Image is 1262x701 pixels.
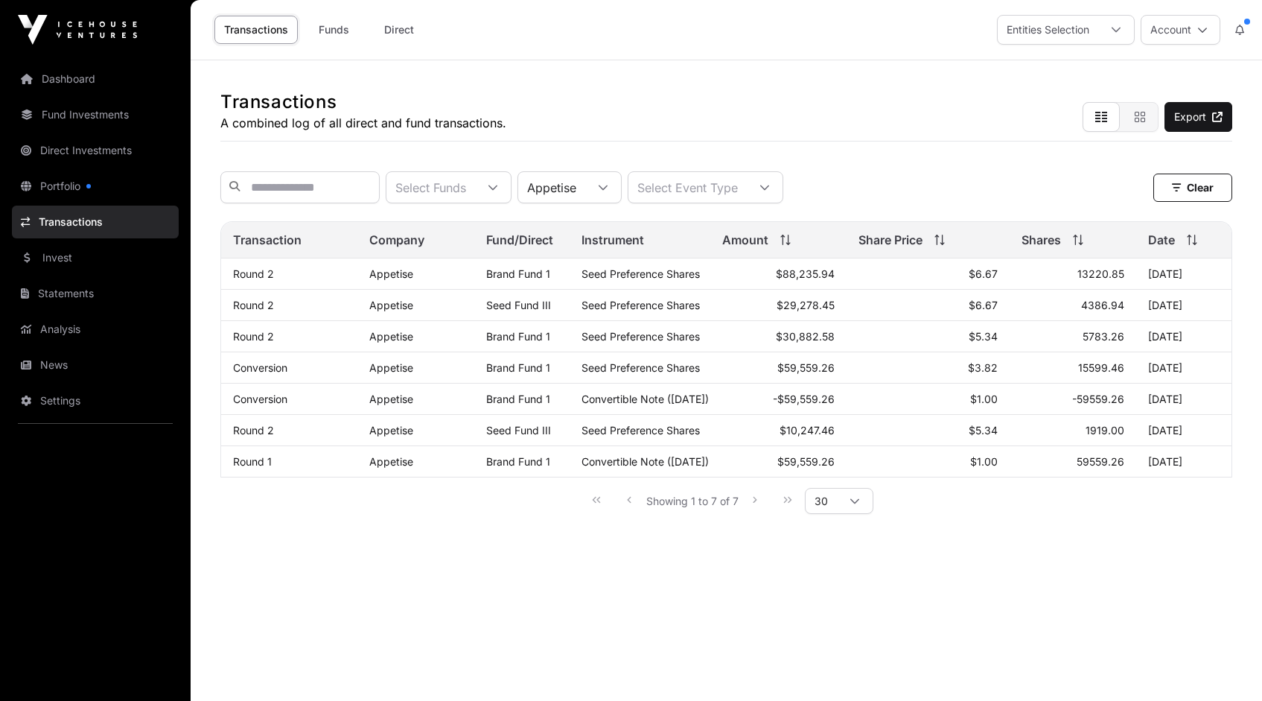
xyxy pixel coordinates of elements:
a: Appetise [369,393,413,405]
td: $59,559.26 [710,352,847,384]
a: Round 2 [233,299,274,311]
button: Account [1141,15,1220,45]
a: Export [1164,102,1232,132]
div: Select Funds [386,172,475,203]
a: Brand Fund 1 [486,330,550,343]
td: [DATE] [1136,446,1231,478]
span: Convertible Note ([DATE]) [581,455,709,468]
span: Seed Preference Shares [581,330,700,343]
a: Portfolio [12,170,179,203]
span: Instrument [581,231,644,249]
img: Icehouse Ventures Logo [18,15,137,45]
a: Conversion [233,361,287,374]
span: 4386.94 [1081,299,1124,311]
span: $5.34 [969,424,998,437]
iframe: Chat Widget [1188,629,1262,701]
span: Seed Preference Shares [581,361,700,374]
a: Direct Investments [12,134,179,167]
span: $6.67 [969,299,998,311]
a: Brand Fund 1 [486,393,550,405]
div: Select Event Type [628,172,747,203]
span: $1.00 [970,393,998,405]
td: [DATE] [1136,258,1231,290]
a: Round 2 [233,267,274,280]
a: Transactions [214,16,298,44]
a: Seed Fund III [486,424,551,437]
a: Fund Investments [12,98,179,131]
span: Showing 1 to 7 of 7 [646,495,739,507]
span: -59559.26 [1072,393,1124,405]
a: Direct [369,16,429,44]
a: Appetise [369,455,413,468]
td: [DATE] [1136,290,1231,321]
td: $59,559.26 [710,446,847,478]
span: Company [369,231,424,249]
a: Dashboard [12,63,179,95]
a: Brand Fund 1 [486,267,550,280]
td: $29,278.45 [710,290,847,321]
a: Round 1 [233,455,272,468]
span: Date [1148,231,1175,249]
td: [DATE] [1136,384,1231,415]
td: $10,247.46 [710,415,847,446]
a: Transactions [12,206,179,238]
a: Conversion [233,393,287,405]
a: Appetise [369,361,413,374]
p: A combined log of all direct and fund transactions. [220,114,506,132]
span: Seed Preference Shares [581,424,700,437]
td: $30,882.58 [710,321,847,352]
a: News [12,349,179,381]
span: 5783.26 [1083,330,1124,343]
a: Round 2 [233,330,274,343]
a: Analysis [12,313,179,346]
a: Round 2 [233,424,274,437]
span: 15599.46 [1078,361,1124,374]
span: 1919.00 [1086,424,1124,437]
td: [DATE] [1136,415,1231,446]
button: Clear [1153,174,1232,202]
td: $88,235.94 [710,258,847,290]
h1: Transactions [220,90,506,114]
a: Appetise [369,299,413,311]
td: [DATE] [1136,352,1231,384]
a: Brand Fund 1 [486,361,550,374]
span: $5.34 [969,330,998,343]
a: Settings [12,384,179,417]
span: 13220.85 [1077,267,1124,280]
span: Fund/Direct [486,231,553,249]
a: Appetise [369,424,413,437]
a: Funds [304,16,363,44]
a: Statements [12,277,179,310]
span: Seed Preference Shares [581,299,700,311]
span: Transaction [233,231,302,249]
span: Convertible Note ([DATE]) [581,393,709,405]
a: Appetise [369,267,413,280]
span: Share Price [858,231,922,249]
td: -$59,559.26 [710,384,847,415]
td: [DATE] [1136,321,1231,352]
span: 59559.26 [1077,455,1124,468]
span: Rows per page [806,489,837,513]
span: Seed Preference Shares [581,267,700,280]
a: Invest [12,241,179,274]
a: Appetise [369,330,413,343]
a: Seed Fund III [486,299,551,311]
span: $3.82 [968,361,998,374]
div: Entities Selection [998,16,1098,44]
a: Brand Fund 1 [486,455,550,468]
span: $6.67 [969,267,998,280]
span: Amount [722,231,768,249]
span: $1.00 [970,455,998,468]
span: Shares [1022,231,1061,249]
div: Appetise [518,172,585,203]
